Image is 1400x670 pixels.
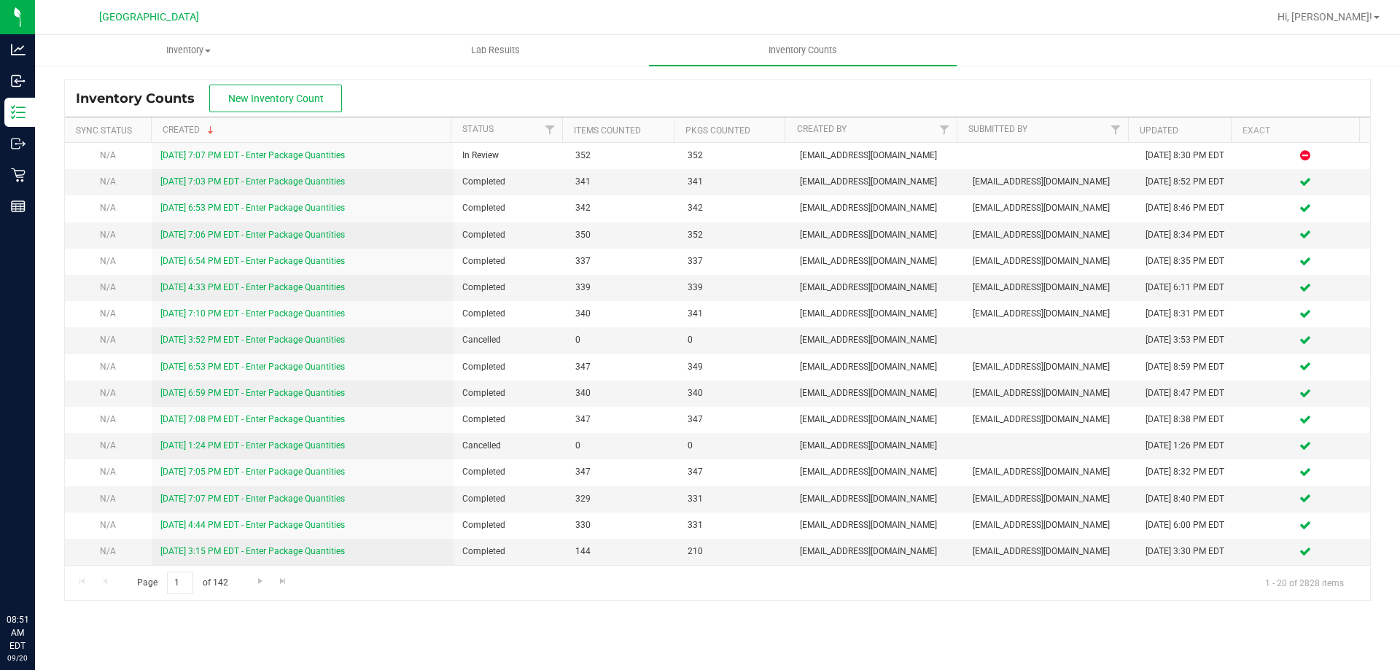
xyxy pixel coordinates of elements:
span: Completed [462,518,557,532]
span: [EMAIL_ADDRESS][DOMAIN_NAME] [800,360,955,374]
span: [EMAIL_ADDRESS][DOMAIN_NAME] [973,307,1128,321]
span: 0 [688,439,782,453]
span: [EMAIL_ADDRESS][DOMAIN_NAME] [973,518,1128,532]
span: N/A [100,467,116,477]
span: 341 [688,175,782,189]
a: Go to the last page [273,572,294,591]
inline-svg: Retail [11,168,26,182]
span: [EMAIL_ADDRESS][DOMAIN_NAME] [800,439,955,453]
span: [EMAIL_ADDRESS][DOMAIN_NAME] [973,360,1128,374]
span: 342 [575,201,670,215]
th: Exact [1231,117,1359,143]
span: [EMAIL_ADDRESS][DOMAIN_NAME] [800,228,955,242]
a: Filter [932,117,956,142]
span: N/A [100,440,116,451]
span: 352 [688,149,782,163]
div: [DATE] 8:34 PM EDT [1146,228,1232,242]
span: 341 [575,175,670,189]
span: 1 - 20 of 2828 items [1253,572,1356,593]
span: 339 [575,281,670,295]
a: [DATE] 6:53 PM EDT - Enter Package Quantities [160,203,345,213]
a: Pkgs Counted [685,125,750,136]
span: N/A [100,203,116,213]
a: [DATE] 6:53 PM EDT - Enter Package Quantities [160,362,345,372]
span: N/A [100,256,116,266]
inline-svg: Analytics [11,42,26,57]
a: [DATE] 7:08 PM EDT - Enter Package Quantities [160,414,345,424]
span: N/A [100,414,116,424]
span: Completed [462,465,557,479]
span: [EMAIL_ADDRESS][DOMAIN_NAME] [973,201,1128,215]
span: 342 [688,201,782,215]
span: Completed [462,413,557,426]
span: [EMAIL_ADDRESS][DOMAIN_NAME] [800,254,955,268]
a: [DATE] 1:24 PM EDT - Enter Package Quantities [160,440,345,451]
span: N/A [100,520,116,530]
a: Sync Status [76,125,132,136]
span: 0 [575,439,670,453]
span: N/A [100,494,116,504]
span: New Inventory Count [228,93,324,104]
a: [DATE] 7:07 PM EDT - Enter Package Quantities [160,150,345,160]
div: [DATE] 1:26 PM EDT [1146,439,1232,453]
span: [EMAIL_ADDRESS][DOMAIN_NAME] [800,518,955,532]
span: 0 [575,333,670,347]
a: [DATE] 7:06 PM EDT - Enter Package Quantities [160,230,345,240]
input: 1 [167,572,193,594]
a: Created By [797,124,847,134]
div: [DATE] 6:11 PM EDT [1146,281,1232,295]
span: 330 [575,518,670,532]
div: [DATE] 3:30 PM EDT [1146,545,1232,558]
span: N/A [100,150,116,160]
a: Inventory [35,35,342,66]
div: [DATE] 6:00 PM EDT [1146,518,1232,532]
button: New Inventory Count [209,85,342,112]
span: Completed [462,545,557,558]
a: [DATE] 6:59 PM EDT - Enter Package Quantities [160,388,345,398]
span: 339 [688,281,782,295]
a: [DATE] 4:44 PM EDT - Enter Package Quantities [160,520,345,530]
span: [EMAIL_ADDRESS][DOMAIN_NAME] [973,413,1128,426]
div: [DATE] 8:30 PM EDT [1146,149,1232,163]
span: 347 [575,360,670,374]
span: [EMAIL_ADDRESS][DOMAIN_NAME] [973,175,1128,189]
a: Submitted By [968,124,1027,134]
inline-svg: Reports [11,199,26,214]
span: 340 [575,386,670,400]
a: Inventory Counts [649,35,956,66]
span: [EMAIL_ADDRESS][DOMAIN_NAME] [800,333,955,347]
span: Cancelled [462,333,557,347]
div: [DATE] 8:31 PM EDT [1146,307,1232,321]
span: [EMAIL_ADDRESS][DOMAIN_NAME] [973,465,1128,479]
div: [DATE] 8:46 PM EDT [1146,201,1232,215]
span: 347 [688,413,782,426]
p: 08:51 AM EDT [7,613,28,653]
span: 329 [575,492,670,506]
div: [DATE] 8:47 PM EDT [1146,386,1232,400]
span: [EMAIL_ADDRESS][DOMAIN_NAME] [800,492,955,506]
span: 331 [688,492,782,506]
span: N/A [100,308,116,319]
span: Completed [462,307,557,321]
div: [DATE] 8:32 PM EDT [1146,465,1232,479]
a: Filter [538,117,562,142]
span: [EMAIL_ADDRESS][DOMAIN_NAME] [800,307,955,321]
a: [DATE] 3:15 PM EDT - Enter Package Quantities [160,546,345,556]
a: Items Counted [574,125,641,136]
span: Inventory Counts [76,90,209,106]
a: [DATE] 7:07 PM EDT - Enter Package Quantities [160,494,345,504]
span: Cancelled [462,439,557,453]
span: [EMAIL_ADDRESS][DOMAIN_NAME] [800,545,955,558]
span: [EMAIL_ADDRESS][DOMAIN_NAME] [800,281,955,295]
span: 210 [688,545,782,558]
div: [DATE] 3:53 PM EDT [1146,333,1232,347]
a: Status [462,124,494,134]
span: Inventory [36,44,341,57]
a: [DATE] 6:54 PM EDT - Enter Package Quantities [160,256,345,266]
span: In Review [462,149,557,163]
a: [DATE] 7:10 PM EDT - Enter Package Quantities [160,308,345,319]
a: [DATE] 4:33 PM EDT - Enter Package Quantities [160,282,345,292]
span: 331 [688,518,782,532]
div: [DATE] 8:35 PM EDT [1146,254,1232,268]
inline-svg: Outbound [11,136,26,151]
